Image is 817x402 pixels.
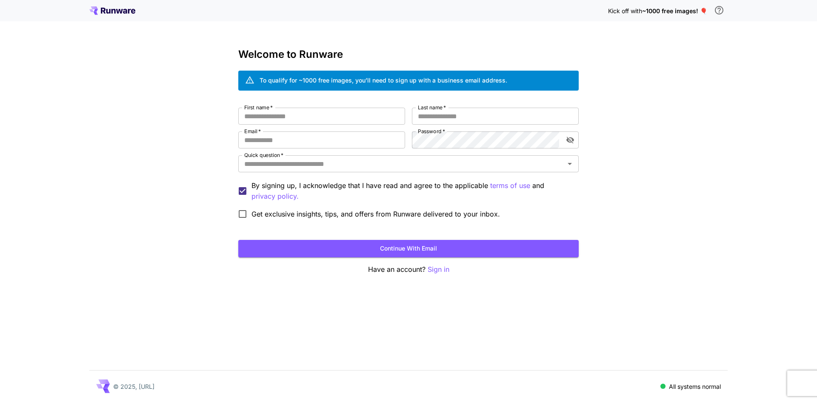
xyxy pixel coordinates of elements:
p: privacy policy. [251,191,299,202]
h3: Welcome to Runware [238,48,579,60]
label: Last name [418,104,446,111]
label: Email [244,128,261,135]
span: Kick off with [608,7,642,14]
button: By signing up, I acknowledge that I have read and agree to the applicable terms of use and [251,191,299,202]
label: Quick question [244,151,283,159]
span: ~1000 free images! 🎈 [642,7,707,14]
p: All systems normal [669,382,721,391]
div: To qualify for ~1000 free images, you’ll need to sign up with a business email address. [260,76,507,85]
button: Continue with email [238,240,579,257]
label: First name [244,104,273,111]
button: toggle password visibility [563,132,578,148]
button: Open [564,158,576,170]
p: Have an account? [238,264,579,275]
p: © 2025, [URL] [113,382,154,391]
p: terms of use [490,180,530,191]
button: By signing up, I acknowledge that I have read and agree to the applicable and privacy policy. [490,180,530,191]
button: Sign in [428,264,449,275]
span: Get exclusive insights, tips, and offers from Runware delivered to your inbox. [251,209,500,219]
button: In order to qualify for free credit, you need to sign up with a business email address and click ... [711,2,728,19]
p: By signing up, I acknowledge that I have read and agree to the applicable and [251,180,572,202]
label: Password [418,128,445,135]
